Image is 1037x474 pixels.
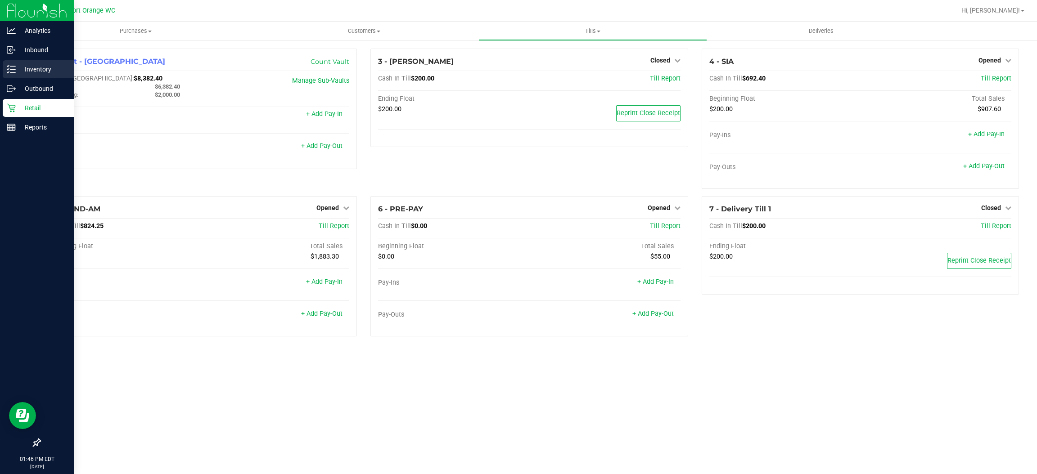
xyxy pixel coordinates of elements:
[155,83,180,90] span: $6,382.40
[198,242,350,250] div: Total Sales
[4,455,70,463] p: 01:46 PM EDT
[306,278,343,286] a: + Add Pay-In
[7,123,16,132] inline-svg: Reports
[378,205,423,213] span: 6 - PRE-PAY
[22,22,250,40] a: Purchases
[709,163,861,171] div: Pay-Outs
[378,279,529,287] div: Pay-Ins
[47,311,198,319] div: Pay-Outs
[301,142,343,150] a: + Add Pay-Out
[709,75,742,82] span: Cash In Till
[650,57,670,64] span: Closed
[478,22,707,40] a: Tills
[797,27,846,35] span: Deliveries
[860,95,1011,103] div: Total Sales
[47,205,100,213] span: 5 - SI-AND-AM
[16,122,70,133] p: Reports
[963,162,1005,170] a: + Add Pay-Out
[709,57,734,66] span: 4 - SIA
[707,22,936,40] a: Deliveries
[378,253,394,260] span: $0.00
[16,103,70,113] p: Retail
[7,45,16,54] inline-svg: Inbound
[650,253,670,260] span: $55.00
[709,131,861,139] div: Pay-Ins
[616,105,681,121] button: Reprint Close Receipt
[632,310,674,317] a: + Add Pay-Out
[978,105,1001,113] span: $907.60
[47,111,198,119] div: Pay-Ins
[47,57,165,66] span: 1 - Vault - [GEOGRAPHIC_DATA]
[378,75,411,82] span: Cash In Till
[16,25,70,36] p: Analytics
[978,57,1001,64] span: Opened
[378,242,529,250] div: Beginning Float
[47,143,198,151] div: Pay-Outs
[250,22,479,40] a: Customers
[301,310,343,317] a: + Add Pay-Out
[479,27,707,35] span: Tills
[650,222,681,230] a: Till Report
[7,65,16,74] inline-svg: Inventory
[316,204,339,211] span: Opened
[155,91,180,98] span: $2,000.00
[68,7,115,14] span: Port Orange WC
[16,64,70,75] p: Inventory
[709,222,742,230] span: Cash In Till
[378,311,529,319] div: Pay-Outs
[742,222,766,230] span: $200.00
[981,75,1011,82] a: Till Report
[134,75,162,82] span: $8,382.40
[709,242,861,250] div: Ending Float
[650,75,681,82] a: Till Report
[378,222,411,230] span: Cash In Till
[637,278,674,286] a: + Add Pay-In
[981,222,1011,230] a: Till Report
[742,75,766,82] span: $692.40
[411,222,427,230] span: $0.00
[47,75,134,82] span: Cash In [GEOGRAPHIC_DATA]:
[9,402,36,429] iframe: Resource center
[7,84,16,93] inline-svg: Outbound
[319,222,349,230] a: Till Report
[411,75,434,82] span: $200.00
[306,110,343,118] a: + Add Pay-In
[529,242,681,250] div: Total Sales
[251,27,478,35] span: Customers
[648,204,670,211] span: Opened
[968,130,1005,138] a: + Add Pay-In
[947,253,1011,269] button: Reprint Close Receipt
[47,242,198,250] div: Beginning Float
[961,7,1020,14] span: Hi, [PERSON_NAME]!
[709,105,733,113] span: $200.00
[378,105,401,113] span: $200.00
[7,26,16,35] inline-svg: Analytics
[22,27,250,35] span: Purchases
[378,95,529,103] div: Ending Float
[311,58,349,66] a: Count Vault
[47,279,198,287] div: Pay-Ins
[617,109,680,117] span: Reprint Close Receipt
[947,257,1011,264] span: Reprint Close Receipt
[378,57,454,66] span: 3 - [PERSON_NAME]
[981,204,1001,211] span: Closed
[80,222,104,230] span: $824.25
[16,83,70,94] p: Outbound
[292,77,349,85] a: Manage Sub-Vaults
[7,103,16,112] inline-svg: Retail
[16,45,70,55] p: Inbound
[709,205,771,213] span: 7 - Delivery Till 1
[709,95,861,103] div: Beginning Float
[4,463,70,470] p: [DATE]
[709,253,733,260] span: $200.00
[311,253,339,260] span: $1,883.30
